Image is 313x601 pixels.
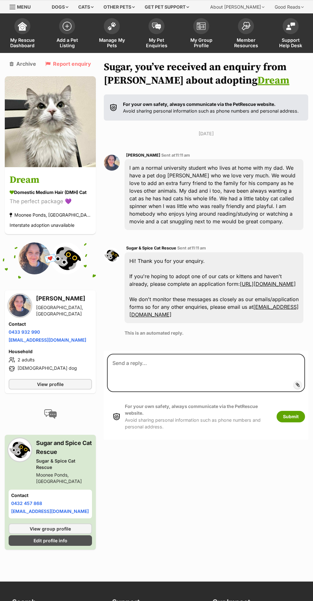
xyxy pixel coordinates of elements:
a: [EMAIL_ADDRESS][DOMAIN_NAME] [9,337,86,343]
h4: Household [9,348,92,355]
a: My Group Profile [179,15,224,53]
span: Menu [17,4,31,10]
button: Submit [277,411,305,422]
div: Moonee Ponds, [GEOGRAPHIC_DATA] [10,211,91,219]
img: pet-enquiries-icon-7e3ad2cf08bfb03b45e93fb7055b45f3efa6380592205ae92323e6603595dc1f.svg [152,23,161,30]
div: Hi! Thank you for your enquiry. If you're hoping to adopt one of our cats or kittens and haven't ... [125,252,303,323]
div: Get pet support [140,1,194,13]
span: 11:11 am [191,246,206,250]
img: Sugar & Spice Cat Rescue profile pic [9,439,31,461]
div: About [PERSON_NAME] [206,1,269,13]
img: Dream [5,76,96,167]
p: Avoid sharing personal information such as phone numbers and personal address. [125,403,270,430]
a: 0432 457 868 [11,501,42,506]
span: Add a Pet Listing [53,37,81,48]
img: add-pet-listing-icon-0afa8454b4691262ce3f59096e99ab1cd57d4a30225e0717b998d2c9b9846f56.svg [63,22,72,31]
a: View profile [9,379,92,390]
h3: [PERSON_NAME] [36,294,92,303]
a: 0433 932 990 [9,329,40,335]
div: Cats [74,1,98,13]
h3: Sugar and Spice Cat Rescue [36,439,92,456]
div: Sugar & Spice Cat Rescue [36,458,92,471]
img: Amelia Dawson profile pic [19,242,50,274]
a: [URL][DOMAIN_NAME] [240,281,296,287]
div: Dogs [47,1,73,13]
a: Report enquiry [45,61,91,67]
span: 11:11 am [175,153,190,158]
a: Dream Domestic Medium Hair (DMH) Cat The perfect package 💜 Moonee Ponds, [GEOGRAPHIC_DATA] Inters... [5,168,96,234]
a: My Pet Enquiries [134,15,179,53]
strong: For your own safety, always communicate via the PetRescue website. [123,101,276,107]
span: Manage My Pets [97,37,126,48]
p: Avoid sharing personal information such as phone numbers and personal address. [123,101,299,115]
img: manage-my-pets-icon-02211641906a0b7f246fdf0571729dbe1e7629f14944591b6c1af311fb30b64b.svg [107,22,116,30]
span: Member Resources [232,37,260,48]
h1: Sugar, you’ve received an enquiry from [PERSON_NAME] about adopting [104,61,308,87]
span: [PERSON_NAME] [126,153,160,158]
div: I am a normal university student who lives at home with my dad. We have a pet dog [PERSON_NAME] w... [125,159,303,230]
img: Sugar & Spice Cat Rescue profile pic [104,248,120,263]
h4: Contact [11,492,89,499]
a: Add a Pet Listing [45,15,89,53]
a: Member Resources [224,15,268,53]
span: 💌 [43,251,57,265]
strong: For your own safety, always communicate via the PetRescue website. [125,404,258,416]
img: group-profile-icon-3fa3cf56718a62981997c0bc7e787c4b2cf8bcc04b72c1350f741eb67cf2f40e.svg [197,22,206,30]
img: member-resources-icon-8e73f808a243e03378d46382f2149f9095a855e16c252ad45f914b54edf8863c.svg [241,22,250,30]
a: Archive [10,61,36,67]
img: Amelia Dawson profile pic [9,294,31,317]
a: Support Help Desk [268,15,313,53]
p: [DATE] [104,130,308,137]
h4: Contact [9,321,92,327]
a: Edit profile info [9,535,92,546]
a: Dream [257,74,289,87]
span: My Group Profile [187,37,216,48]
span: Sent at [177,246,206,250]
div: Moonee Ponds, [GEOGRAPHIC_DATA] [36,472,92,485]
a: [EMAIL_ADDRESS][DOMAIN_NAME] [129,304,299,318]
span: View profile [37,381,64,388]
span: My Rescue Dashboard [8,37,37,48]
span: Support Help Desk [276,37,305,48]
img: dashboard-icon-eb2f2d2d3e046f16d808141f083e7271f6b2e854fb5c12c21221c1fb7104beca.svg [18,22,27,31]
div: Domestic Medium Hair (DMH) Cat [10,189,91,196]
a: [EMAIL_ADDRESS][DOMAIN_NAME] [11,508,89,514]
span: Interstate adoption unavailable [10,223,74,228]
img: help-desk-icon-fdf02630f3aa405de69fd3d07c3f3aa587a6932b1a1747fa1d2bba05be0121f9.svg [286,22,295,30]
span: Edit profile info [34,537,67,544]
div: The perfect package 💜 [10,197,91,206]
div: Other pets [99,1,139,13]
span: View group profile [30,525,71,532]
div: [GEOGRAPHIC_DATA], [GEOGRAPHIC_DATA] [36,304,92,317]
p: This is an automated reply. [125,330,303,336]
a: View group profile [9,523,92,534]
li: 2 adults [9,356,92,364]
span: Sugar & Spice Cat Rescue [126,246,176,250]
h3: Dream [10,173,91,188]
span: My Pet Enquiries [142,37,171,48]
li: [DEMOGRAPHIC_DATA] dog [9,365,92,373]
img: conversation-icon-4a6f8262b818ee0b60e3300018af0b2d0b884aa5de6e9bcb8d3d4eeb1a70a7c4.svg [44,409,57,419]
a: Manage My Pets [89,15,134,53]
img: Amelia Dawson profile pic [104,155,120,171]
div: Good Reads [270,1,308,13]
a: Menu [10,1,35,12]
img: Sugar & Spice Cat Rescue profile pic [50,242,82,274]
span: Sent at [161,153,190,158]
